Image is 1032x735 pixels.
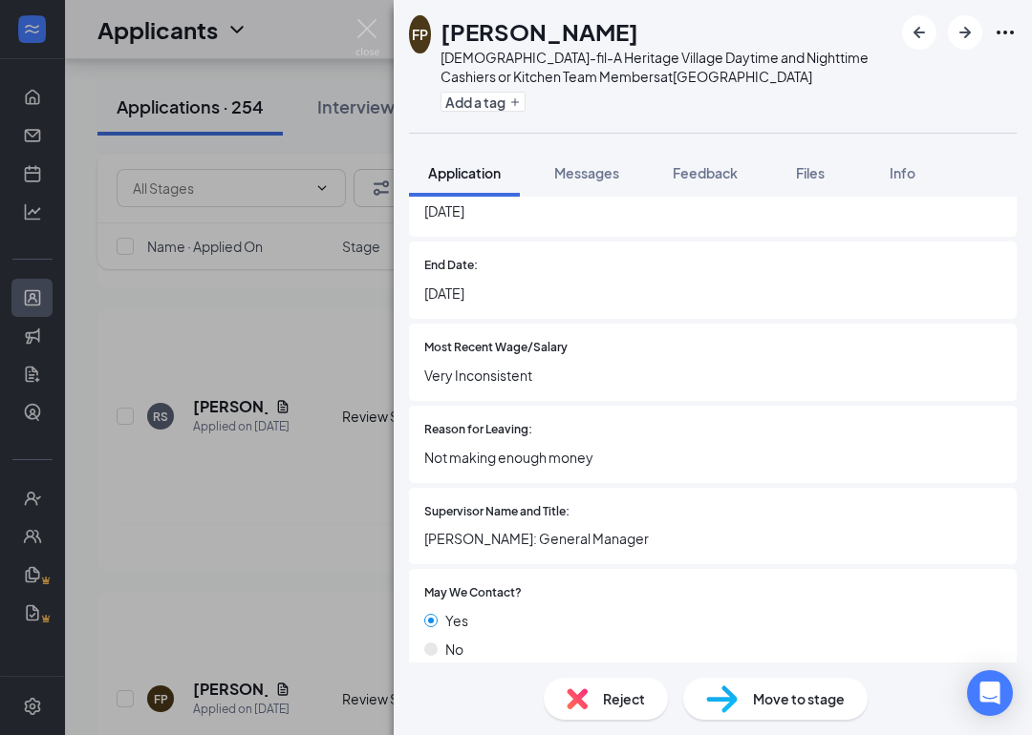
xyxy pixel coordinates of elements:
button: ArrowRight [948,15,982,50]
span: [PERSON_NAME]: General Manager [424,528,1001,549]
svg: Plus [509,96,521,108]
span: End Date: [424,257,478,275]
span: Move to stage [753,688,845,709]
div: [DEMOGRAPHIC_DATA]-fil-A Heritage Village Daytime and Nighttime Cashiers or Kitchen Team Members ... [441,48,892,86]
span: Supervisor Name and Title: [424,503,570,521]
span: Not making enough money [424,447,1001,468]
span: Very Inconsistent [424,365,1001,386]
span: [DATE] [424,283,1001,304]
button: PlusAdd a tag [441,92,526,112]
svg: ArrowRight [954,21,977,44]
span: Files [796,164,825,181]
svg: ArrowLeftNew [908,21,931,44]
span: Reject [603,688,645,709]
span: Info [890,164,915,181]
span: No [445,639,463,660]
span: Reason for Leaving: [424,421,532,439]
button: ArrowLeftNew [902,15,936,50]
div: FP [412,25,428,44]
span: [DATE] [424,200,1001,221]
span: Application [428,164,501,181]
span: Feedback [673,164,738,181]
svg: Ellipses [994,21,1017,44]
h1: [PERSON_NAME] [441,15,638,48]
span: Messages [554,164,619,181]
span: Most Recent Wage/Salary [424,339,568,357]
span: Yes [445,610,468,631]
div: Open Intercom Messenger [967,670,1013,716]
span: May We Contact? [424,584,522,602]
